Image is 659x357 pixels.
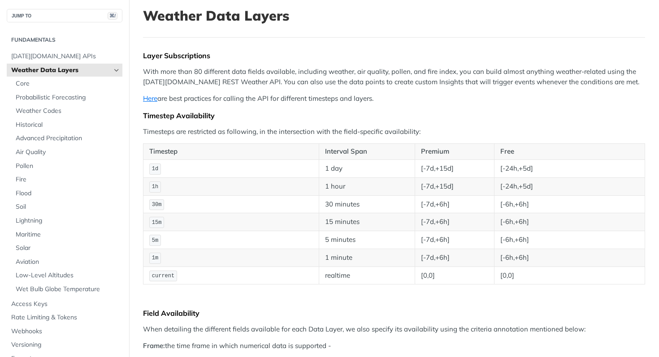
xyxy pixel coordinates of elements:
td: [-7d,+15d] [415,159,494,177]
span: Pollen [16,162,120,171]
span: Core [16,79,120,88]
h1: Weather Data Layers [143,8,645,24]
span: Probabilistic Forecasting [16,93,120,102]
button: JUMP TO⌘/ [7,9,122,22]
td: [-6h,+6h] [494,249,645,267]
td: [0,0] [494,267,645,284]
span: [DATE][DOMAIN_NAME] APIs [11,52,120,61]
a: Aviation [11,255,122,269]
span: Webhooks [11,327,120,336]
a: Rate Limiting & Tokens [7,311,122,324]
span: Lightning [16,216,120,225]
span: Fire [16,175,120,184]
td: [-24h,+5d] [494,177,645,195]
span: Rate Limiting & Tokens [11,313,120,322]
a: Maritime [11,228,122,241]
td: 5 minutes [319,231,415,249]
th: Timestep [143,144,319,160]
a: Webhooks [7,325,122,338]
a: Air Quality [11,146,122,159]
h2: Fundamentals [7,36,122,44]
td: [-7d,+6h] [415,195,494,213]
td: [-7d,+6h] [415,213,494,231]
a: Fire [11,173,122,186]
a: Access Keys [7,297,122,311]
span: 5m [152,237,158,244]
td: 30 minutes [319,195,415,213]
span: Maritime [16,230,120,239]
a: Probabilistic Forecasting [11,91,122,104]
span: 1h [152,184,158,190]
div: Field Availability [143,309,645,318]
span: Solar [16,244,120,253]
span: current [152,273,174,279]
span: Weather Codes [16,107,120,116]
span: Advanced Precipitation [16,134,120,143]
a: Solar [11,241,122,255]
a: Weather Codes [11,104,122,118]
td: 1 hour [319,177,415,195]
td: [0,0] [415,267,494,284]
p: Timesteps are restricted as following, in the intersection with the field-specific availability: [143,127,645,137]
div: Layer Subscriptions [143,51,645,60]
td: 15 minutes [319,213,415,231]
span: 30m [152,202,162,208]
span: ⌘/ [108,12,117,20]
a: Soil [11,200,122,214]
span: Air Quality [16,148,120,157]
span: 1d [152,166,158,172]
a: Lightning [11,214,122,228]
td: [-24h,+5d] [494,159,645,177]
div: Timestep Availability [143,111,645,120]
button: Hide subpages for Weather Data Layers [113,67,120,74]
th: Interval Span [319,144,415,160]
td: 1 minute [319,249,415,267]
th: Free [494,144,645,160]
a: Here [143,94,157,103]
a: Versioning [7,338,122,352]
td: [-7d,+15d] [415,177,494,195]
a: Pollen [11,159,122,173]
a: Wet Bulb Globe Temperature [11,283,122,296]
td: realtime [319,267,415,284]
p: With more than 80 different data fields available, including weather, air quality, pollen, and fi... [143,67,645,87]
p: are best practices for calling the API for different timesteps and layers. [143,94,645,104]
td: [-6h,+6h] [494,195,645,213]
td: [-6h,+6h] [494,231,645,249]
span: Flood [16,189,120,198]
td: [-6h,+6h] [494,213,645,231]
span: Wet Bulb Globe Temperature [16,285,120,294]
a: Core [11,77,122,90]
td: [-7d,+6h] [415,231,494,249]
th: Premium [415,144,494,160]
span: Versioning [11,340,120,349]
td: 1 day [319,159,415,177]
p: When detailing the different fields available for each Data Layer, we also specify its availabili... [143,324,645,335]
a: [DATE][DOMAIN_NAME] APIs [7,50,122,63]
a: Low-Level Altitudes [11,269,122,282]
span: Aviation [16,258,120,267]
span: Soil [16,202,120,211]
span: Low-Level Altitudes [16,271,120,280]
strong: Frame: [143,341,165,350]
td: [-7d,+6h] [415,249,494,267]
a: Flood [11,187,122,200]
span: Weather Data Layers [11,66,111,75]
a: Weather Data LayersHide subpages for Weather Data Layers [7,64,122,77]
p: the time frame in which numerical data is supported - [143,341,645,351]
span: Historical [16,120,120,129]
a: Historical [11,118,122,132]
span: Access Keys [11,300,120,309]
span: 1m [152,255,158,261]
a: Advanced Precipitation [11,132,122,145]
span: 15m [152,219,162,226]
